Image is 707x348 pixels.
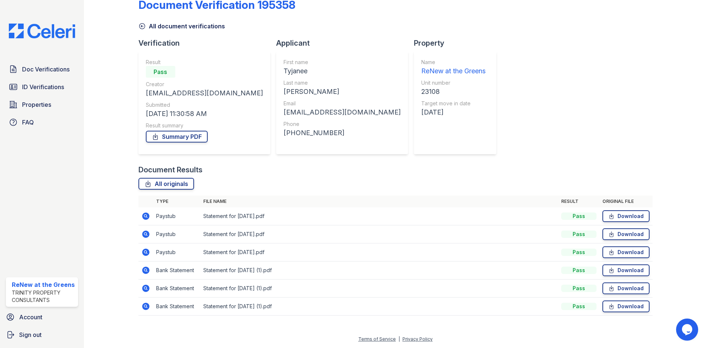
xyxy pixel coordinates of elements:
th: Type [153,196,200,207]
th: File name [200,196,558,207]
div: Pass [561,212,597,220]
div: ReNew at the Greens [421,66,486,76]
a: Download [602,210,650,222]
img: CE_Logo_Blue-a8612792a0a2168367f1c8372b55b34899dd931a85d93a1a3d3e32e68fde9ad4.png [3,24,81,38]
div: Result summary [146,122,263,129]
div: Result [146,59,263,66]
a: Name ReNew at the Greens [421,59,486,76]
td: Statement for [DATE] (1).pdf [200,298,558,316]
div: First name [284,59,401,66]
td: Bank Statement [153,280,200,298]
div: Property [414,38,502,48]
div: [DATE] 11:30:58 AM [146,109,263,119]
td: Paystub [153,225,200,243]
a: Terms of Service [358,336,396,342]
div: Pass [561,267,597,274]
iframe: chat widget [676,319,700,341]
span: Sign out [19,330,42,339]
div: Verification [138,38,276,48]
div: Applicant [276,38,414,48]
a: Download [602,246,650,258]
a: ID Verifications [6,80,78,94]
div: [PERSON_NAME] [284,87,401,97]
div: 23108 [421,87,486,97]
a: All originals [138,178,194,190]
a: Sign out [3,327,81,342]
div: Last name [284,79,401,87]
a: Download [602,264,650,276]
div: Pass [561,285,597,292]
div: Phone [284,120,401,128]
span: Doc Verifications [22,65,70,74]
div: Target move in date [421,100,486,107]
div: Document Results [138,165,203,175]
a: Download [602,300,650,312]
div: Submitted [146,101,263,109]
td: Bank Statement [153,298,200,316]
span: Account [19,313,42,321]
span: Properties [22,100,51,109]
div: Trinity Property Consultants [12,289,75,304]
a: Privacy Policy [402,336,433,342]
div: Pass [561,303,597,310]
a: All document verifications [138,22,225,31]
th: Original file [599,196,653,207]
div: [PHONE_NUMBER] [284,128,401,138]
div: | [398,336,400,342]
a: Properties [6,97,78,112]
div: Creator [146,81,263,88]
td: Paystub [153,207,200,225]
td: Statement for [DATE] (1).pdf [200,261,558,280]
div: Pass [561,231,597,238]
td: Statement for [DATE] (1).pdf [200,280,558,298]
a: Download [602,282,650,294]
div: ReNew at the Greens [12,280,75,289]
div: Unit number [421,79,486,87]
a: Account [3,310,81,324]
a: Doc Verifications [6,62,78,77]
div: Pass [146,66,175,78]
div: Pass [561,249,597,256]
td: Statement for [DATE].pdf [200,207,558,225]
div: [EMAIL_ADDRESS][DOMAIN_NAME] [284,107,401,117]
td: Bank Statement [153,261,200,280]
span: ID Verifications [22,82,64,91]
div: [EMAIL_ADDRESS][DOMAIN_NAME] [146,88,263,98]
div: Email [284,100,401,107]
a: Summary PDF [146,131,208,143]
div: Tyjanee [284,66,401,76]
td: Statement for [DATE].pdf [200,243,558,261]
th: Result [558,196,599,207]
div: [DATE] [421,107,486,117]
td: Paystub [153,243,200,261]
a: FAQ [6,115,78,130]
a: Download [602,228,650,240]
span: FAQ [22,118,34,127]
td: Statement for [DATE].pdf [200,225,558,243]
div: Name [421,59,486,66]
